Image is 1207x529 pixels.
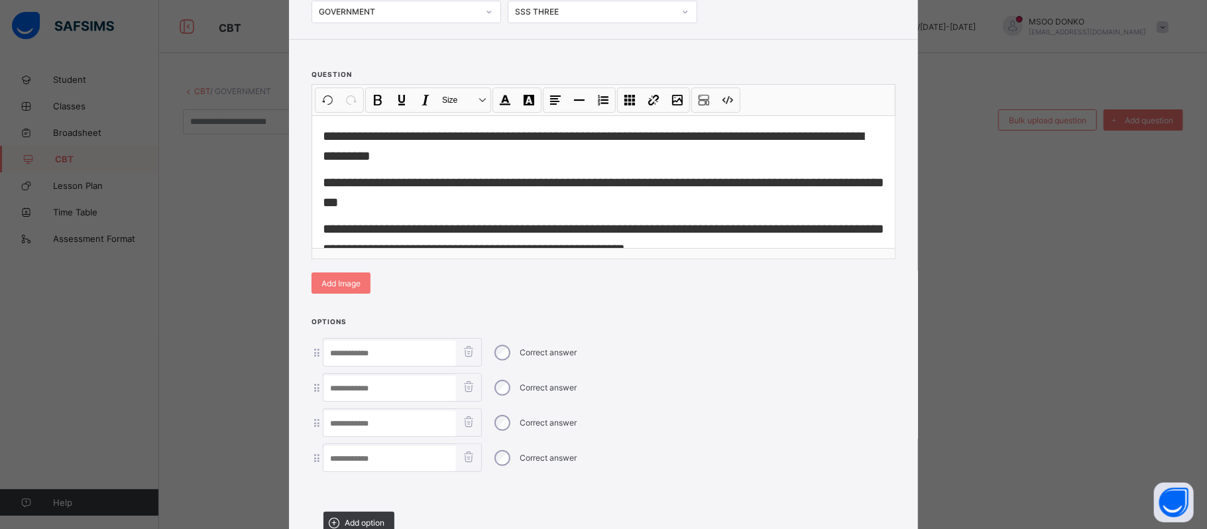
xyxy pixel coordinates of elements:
[666,89,689,111] button: Image
[520,382,577,392] label: Correct answer
[568,89,591,111] button: Horizontal line
[494,89,516,111] button: Font Color
[312,338,895,367] div: Correct answer
[515,7,675,17] div: SSS THREE
[367,89,389,111] button: Bold
[316,89,339,111] button: Undo
[592,89,614,111] button: List
[438,89,490,111] button: Size
[520,418,577,428] label: Correct answer
[340,89,363,111] button: Redo
[319,7,479,17] div: GOVERNMENT
[544,89,567,111] button: Align
[312,443,895,472] div: Correct answer
[618,89,641,111] button: Table
[390,89,413,111] button: Underline
[717,89,739,111] button: Code view
[520,347,577,357] label: Correct answer
[312,70,352,78] span: question
[312,318,347,325] span: Options
[518,89,540,111] button: Highlight Color
[312,408,895,437] div: Correct answer
[321,278,361,288] span: Add Image
[414,89,437,111] button: Italic
[312,373,895,402] div: Correct answer
[642,89,665,111] button: Link
[520,453,577,463] label: Correct answer
[1154,483,1194,522] button: Open asap
[693,89,715,111] button: Show blocks
[345,518,384,528] span: Add option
